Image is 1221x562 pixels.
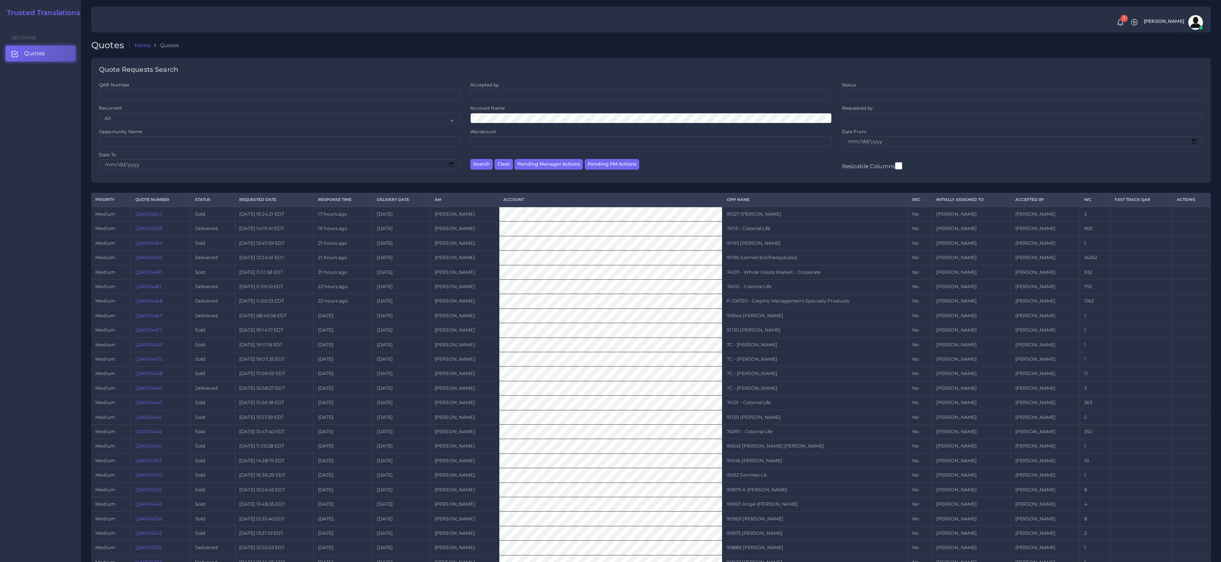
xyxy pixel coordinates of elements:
td: No [908,251,932,265]
td: Delivered [191,222,235,236]
td: [PERSON_NAME] [1011,396,1080,410]
th: WC [1080,193,1110,207]
td: 90944 [PERSON_NAME] [722,308,908,323]
button: Clear [495,159,513,170]
th: Fast Track QAR [1110,193,1172,207]
td: [PERSON_NAME] [932,279,1011,294]
td: 792 [1080,279,1110,294]
td: [PERSON_NAME] [430,453,499,468]
span: medium [95,472,115,478]
td: 1 [1080,308,1110,323]
td: Sold [191,497,235,512]
td: [PERSON_NAME] [932,207,1011,222]
span: medium [95,429,115,434]
td: 3 [1080,207,1110,222]
li: Quotes [151,42,179,49]
a: Trusted Translations [2,9,80,17]
a: QAR124343 [135,501,162,507]
button: Pending Manager Actions [514,159,583,170]
td: 363 [1080,396,1110,410]
td: [DATE] [373,236,431,250]
td: [DATE] [314,410,373,424]
td: No [908,337,932,352]
td: [DATE] 15:51:39 EDT [235,410,314,424]
td: [PERSON_NAME] [932,337,1011,352]
td: 902 [1080,222,1110,236]
label: Status [842,82,856,88]
td: P-100725 - Graphic Management Specialty Products [722,294,908,308]
td: [PERSON_NAME] [932,439,1011,453]
td: 1 [1080,323,1110,337]
td: 17 hours ago [314,207,373,222]
td: 1 [1080,236,1110,250]
td: 91196 Sonnet BioTherapeutics [722,251,908,265]
a: QAR124338 [135,516,162,522]
td: 8 [1080,483,1110,497]
span: medium [95,443,115,449]
td: 74103 - Colonial Life [722,279,908,294]
th: REC [908,193,932,207]
td: Sold [191,236,235,250]
span: medium [95,284,115,289]
td: [DATE] 13:48:35 EDT [235,497,314,512]
td: 4 [1080,497,1110,512]
td: Sold [191,483,235,497]
td: 74115 - Colonial Life [722,222,908,236]
td: [PERSON_NAME] [430,222,499,236]
label: Accepted by [470,82,499,88]
th: AM [430,193,499,207]
td: [PERSON_NAME] [430,236,499,250]
td: [PERSON_NAME] [430,381,499,395]
a: QAR124494 [135,240,163,246]
td: [DATE] 17:09:59 EDT [235,367,314,381]
span: medium [95,342,115,347]
td: [DATE] [314,396,373,410]
td: [PERSON_NAME] [1011,294,1080,308]
td: [DATE] 15:56:18 EDT [235,396,314,410]
th: Response Time [314,193,373,207]
span: [PERSON_NAME] [1144,19,1184,24]
td: [DATE] [373,337,431,352]
td: [PERSON_NAME] [1011,439,1080,453]
td: 1 [1080,352,1110,366]
td: [PERSON_NAME] [430,323,499,337]
td: [PERSON_NAME] [932,367,1011,381]
td: No [908,439,932,453]
td: [DATE] 11:51:58 EDT [235,265,314,279]
td: [PERSON_NAME] [430,483,499,497]
td: [PERSON_NAME] [932,468,1011,483]
a: [PERSON_NAME]avatar [1140,15,1206,30]
td: [PERSON_NAME] [430,279,499,294]
td: 10 [1080,453,1110,468]
td: [DATE] 15:54:42 EDT [235,483,314,497]
td: No [908,294,932,308]
td: [DATE] [314,308,373,323]
td: [PERSON_NAME] [1011,207,1080,222]
td: 11 [1080,367,1110,381]
td: [DATE] [373,265,431,279]
td: [DATE] [314,468,373,483]
td: 90542 [PERSON_NAME] [PERSON_NAME] [722,439,908,453]
td: [PERSON_NAME] [430,497,499,512]
td: [PERSON_NAME] [932,381,1011,395]
a: QAR124468 [135,298,163,304]
td: [DATE] 16:24:21 EDT [235,207,314,222]
td: Sold [191,265,235,279]
a: QAR124393 [135,458,162,463]
td: Sold [191,323,235,337]
td: [PERSON_NAME] [1011,468,1080,483]
td: [DATE] [373,251,431,265]
td: Sold [191,410,235,424]
td: [PERSON_NAME] [932,323,1011,337]
a: 1 [1114,19,1127,26]
td: [DATE] [373,396,431,410]
td: 74101 - Colonial Life [722,396,908,410]
td: [PERSON_NAME] [1011,236,1080,250]
span: medium [95,487,115,492]
td: [PERSON_NAME] [932,222,1011,236]
td: [PERSON_NAME] [430,251,499,265]
a: QAR124447 [135,385,162,391]
th: Accepted by [1011,193,1080,207]
span: medium [95,458,115,463]
td: [DATE] 11:39:10 EDT [235,279,314,294]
